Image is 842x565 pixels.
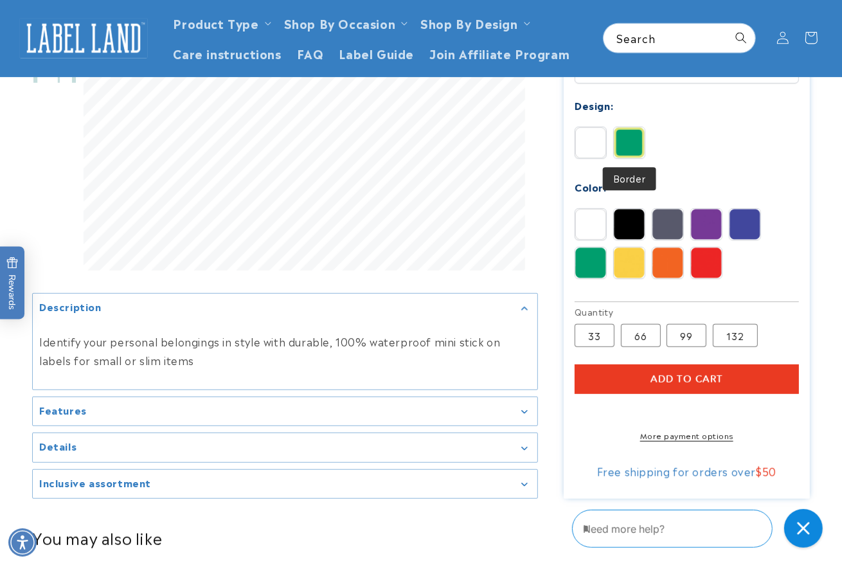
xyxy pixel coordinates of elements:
img: White [575,209,606,240]
p: Identify your personal belongings in style with durable, 100% waterproof mini stick on labels for... [39,332,531,370]
a: FAQ [289,38,332,68]
h2: You may also like [32,528,810,548]
summary: Details [33,433,537,462]
label: 132 [713,324,758,347]
button: Search [727,24,755,52]
img: Yellow [614,247,645,278]
label: 33 [575,324,614,347]
a: Care instructions [166,38,289,68]
img: Blue [730,209,760,240]
span: FAQ [297,46,324,60]
img: Orange [652,247,683,278]
span: Care instructions [174,46,282,60]
img: Black [614,209,645,240]
h2: Inclusive assortment [39,476,151,489]
span: 50 [762,463,776,479]
img: Grey [652,209,683,240]
legend: Quantity [575,305,614,318]
a: Join Affiliate Program [422,38,577,68]
h2: Description [39,300,102,312]
div: Accessibility Menu [8,528,37,557]
span: Label Guide [339,46,415,60]
summary: Inclusive assortment [33,470,537,499]
span: Rewards [6,256,19,310]
button: Add to cart [575,364,799,394]
a: Shop By Design [420,14,517,31]
span: Shop By Occasion [284,15,396,30]
label: Design: [575,98,613,112]
summary: Description [33,293,537,322]
a: More payment options [575,429,799,441]
a: Product Type [174,14,259,31]
img: Label Land [19,18,148,58]
img: Border [614,127,645,158]
img: Green [575,247,606,278]
span: Add to cart [650,373,723,385]
a: Label Land [15,13,153,63]
img: Purple [691,209,722,240]
summary: Product Type [166,8,276,38]
h2: Details [39,440,76,453]
iframe: Gorgias Floating Chat [572,505,829,552]
img: Red [691,247,722,278]
summary: Shop By Occasion [276,8,413,38]
div: Free shipping for orders over [575,465,799,478]
label: 66 [621,324,661,347]
label: Color: [575,179,607,194]
span: $ [756,463,762,479]
label: 99 [667,324,706,347]
summary: Shop By Design [413,8,535,38]
span: Join Affiliate Program [429,46,569,60]
h2: Features [39,404,87,417]
summary: Features [33,397,537,426]
a: Label Guide [332,38,422,68]
img: Solid [575,127,606,158]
